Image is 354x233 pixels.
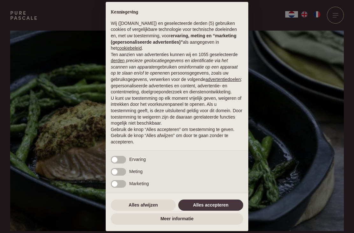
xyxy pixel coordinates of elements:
[111,200,176,211] button: Alles afwijzen
[111,52,243,95] p: Ten aanzien van advertenties kunnen wij en 1055 geselecteerde gebruiken om en persoonsgegevens, z...
[117,46,142,51] a: cookiebeleid
[111,58,125,64] button: derden
[129,157,146,162] span: Ervaring
[178,200,243,211] button: Alles accepteren
[111,20,243,52] p: Wij ([DOMAIN_NAME]) en geselecteerde derden (5) gebruiken cookies of vergelijkbare technologie vo...
[129,169,143,174] span: Meting
[111,33,236,45] strong: ervaring, meting en “marketing (gepersonaliseerde advertenties)”
[129,181,149,186] span: Marketing
[111,58,228,69] em: precieze geolocatiegegevens en identificatie via het scannen van apparaten
[111,127,243,145] p: Gebruik de knop “Alles accepteren” om toestemming te geven. Gebruik de knop “Alles afwijzen” om d...
[111,10,243,15] h2: Kennisgeving
[111,64,238,76] em: informatie op een apparaat op te slaan en/of te openen
[111,213,243,225] button: Meer informatie
[205,76,241,83] button: advertentiedoelen
[111,95,243,127] p: U kunt uw toestemming op elk moment vrijelijk geven, weigeren of intrekken door het voorkeurenpan...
